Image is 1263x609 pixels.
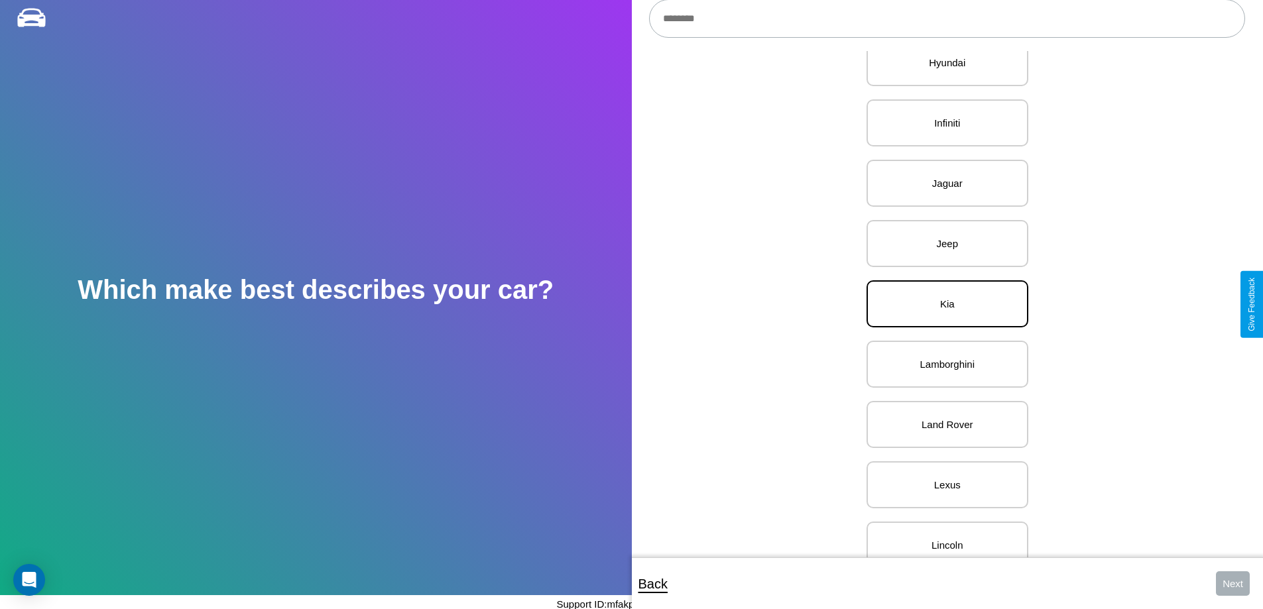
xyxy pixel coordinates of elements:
p: Kia [881,295,1014,313]
p: Lincoln [881,536,1014,554]
p: Lamborghini [881,355,1014,373]
p: Lexus [881,476,1014,494]
p: Back [638,572,668,596]
p: Land Rover [881,415,1014,433]
p: Jeep [881,235,1014,252]
button: Next [1216,571,1250,596]
p: Infiniti [881,114,1014,132]
p: Jaguar [881,174,1014,192]
div: Give Feedback [1247,278,1256,331]
p: Hyundai [881,54,1014,72]
h2: Which make best describes your car? [78,275,554,305]
div: Open Intercom Messenger [13,564,45,596]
